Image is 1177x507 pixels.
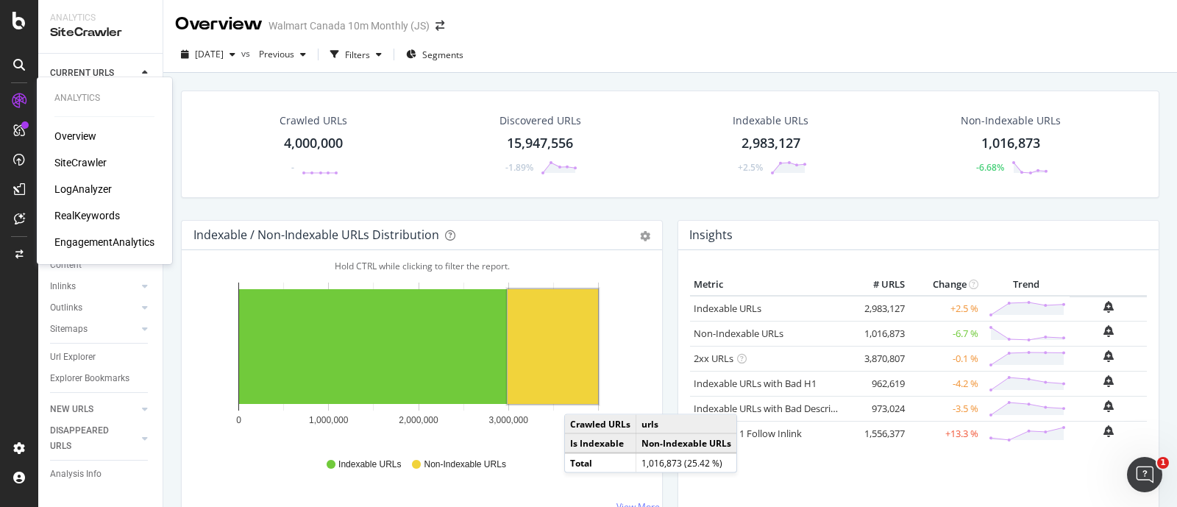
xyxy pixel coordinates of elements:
[54,182,112,196] a: LogAnalyzer
[400,43,469,66] button: Segments
[269,18,430,33] div: Walmart Canada 10m Monthly (JS)
[50,402,138,417] a: NEW URLS
[236,415,241,425] text: 0
[50,350,152,365] a: Url Explorer
[50,12,151,24] div: Analytics
[694,402,854,415] a: Indexable URLs with Bad Description
[565,453,636,472] td: Total
[50,300,82,316] div: Outlinks
[54,235,154,249] a: EngagementAnalytics
[253,48,294,60] span: Previous
[694,377,817,390] a: Indexable URLs with Bad H1
[324,43,388,66] button: Filters
[636,453,737,472] td: 1,016,873 (25.42 %)
[1103,400,1114,412] div: bell-plus
[982,274,1070,296] th: Trend
[50,24,151,41] div: SiteCrawler
[565,414,636,433] td: Crawled URLs
[253,43,312,66] button: Previous
[50,279,76,294] div: Inlinks
[50,279,138,294] a: Inlinks
[850,421,908,446] td: 1,556,377
[280,113,347,128] div: Crawled URLs
[694,327,783,340] a: Non-Indexable URLs
[689,225,733,245] h4: Insights
[50,322,138,337] a: Sitemaps
[284,134,343,153] div: 4,000,000
[742,134,800,153] div: 2,983,127
[1127,457,1162,492] iframe: Intercom live chat
[908,371,982,396] td: -4.2 %
[50,467,152,482] a: Analysis Info
[50,467,102,482] div: Analysis Info
[505,161,533,174] div: -1.89%
[338,458,401,471] span: Indexable URLs
[50,371,129,386] div: Explorer Bookmarks
[636,433,737,453] td: Non-Indexable URLs
[636,414,737,433] td: urls
[54,129,96,143] a: Overview
[1103,301,1114,313] div: bell-plus
[50,300,138,316] a: Outlinks
[50,423,138,454] a: DISAPPEARED URLS
[850,321,908,346] td: 1,016,873
[50,423,124,454] div: DISAPPEARED URLS
[850,274,908,296] th: # URLS
[908,396,982,421] td: -3.5 %
[694,352,733,365] a: 2xx URLs
[50,258,152,273] a: Content
[435,21,444,31] div: arrow-right-arrow-left
[507,134,573,153] div: 15,947,556
[309,415,349,425] text: 1,000,000
[850,371,908,396] td: 962,619
[50,322,88,337] div: Sitemaps
[195,48,224,60] span: 2025 Oct. 3rd
[399,415,438,425] text: 2,000,000
[908,274,982,296] th: Change
[908,421,982,446] td: +13.3 %
[50,65,114,81] div: CURRENT URLS
[908,346,982,371] td: -0.1 %
[50,258,82,273] div: Content
[640,231,650,241] div: gear
[738,161,763,174] div: +2.5%
[54,92,154,104] div: Analytics
[50,65,138,81] a: CURRENT URLS
[690,274,850,296] th: Metric
[241,47,253,60] span: vs
[733,113,808,128] div: Indexable URLs
[54,155,107,170] a: SiteCrawler
[175,43,241,66] button: [DATE]
[1103,350,1114,362] div: bell-plus
[850,296,908,322] td: 2,983,127
[908,321,982,346] td: -6.7 %
[908,296,982,322] td: +2.5 %
[54,208,120,223] a: RealKeywords
[345,49,370,61] div: Filters
[193,274,644,444] svg: A chart.
[1157,457,1169,469] span: 1
[1103,425,1114,437] div: bell-plus
[565,433,636,453] td: Is Indexable
[961,113,1061,128] div: Non-Indexable URLs
[193,227,439,242] div: Indexable / Non-Indexable URLs Distribution
[1103,375,1114,387] div: bell-plus
[424,458,505,471] span: Non-Indexable URLs
[50,402,93,417] div: NEW URLS
[976,161,1004,174] div: -6.68%
[175,12,263,37] div: Overview
[981,134,1040,153] div: 1,016,873
[694,302,761,315] a: Indexable URLs
[850,396,908,421] td: 973,024
[694,427,802,440] a: URLs with 1 Follow Inlink
[489,415,529,425] text: 3,000,000
[422,49,463,61] span: Segments
[1103,325,1114,337] div: bell-plus
[499,113,581,128] div: Discovered URLs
